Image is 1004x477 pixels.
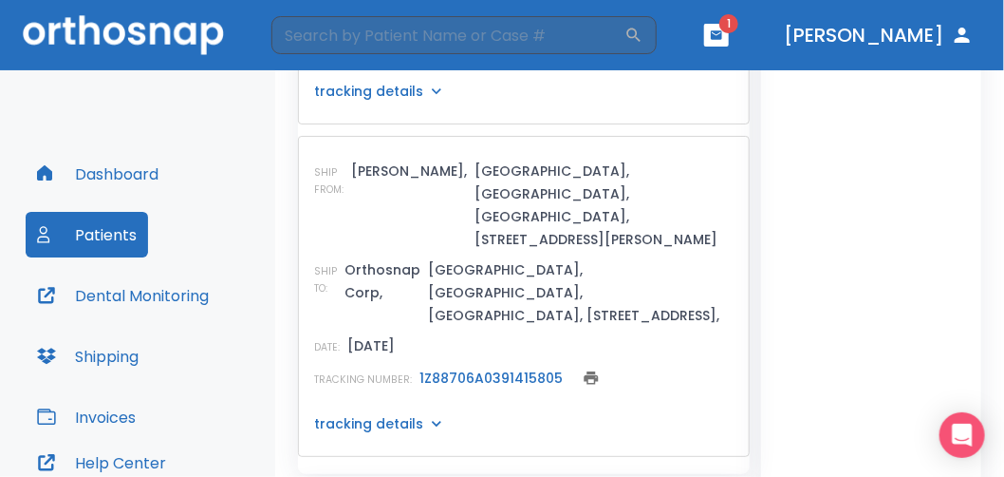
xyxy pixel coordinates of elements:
button: Dental Monitoring [26,273,220,318]
p: DATE: [314,339,340,356]
p: [GEOGRAPHIC_DATA], [GEOGRAPHIC_DATA], [GEOGRAPHIC_DATA], [STREET_ADDRESS][PERSON_NAME] [474,160,734,251]
p: [PERSON_NAME], [351,160,467,182]
p: tracking details [314,414,423,433]
button: Invoices [26,394,147,440]
input: Search by Patient Name or Case # [271,16,624,54]
p: [GEOGRAPHIC_DATA], [GEOGRAPHIC_DATA], [GEOGRAPHIC_DATA], [STREET_ADDRESS], [428,258,734,327]
button: Shipping [26,334,150,379]
p: Orthosnap Corp, [344,258,420,304]
p: [DATE] [347,334,395,357]
div: Open Intercom Messenger [939,412,985,458]
img: Orthosnap [23,15,224,54]
button: print [578,365,604,391]
a: 1Z88706A0391415805 [419,369,563,388]
p: SHIP FROM: [314,164,344,199]
p: SHIP TO: [314,263,337,297]
button: Dashboard [26,151,170,197]
button: [PERSON_NAME] [776,18,981,52]
span: 1 [719,14,738,33]
p: tracking details [314,82,423,101]
button: Patients [26,212,148,258]
p: TRACKING NUMBER: [314,372,412,389]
